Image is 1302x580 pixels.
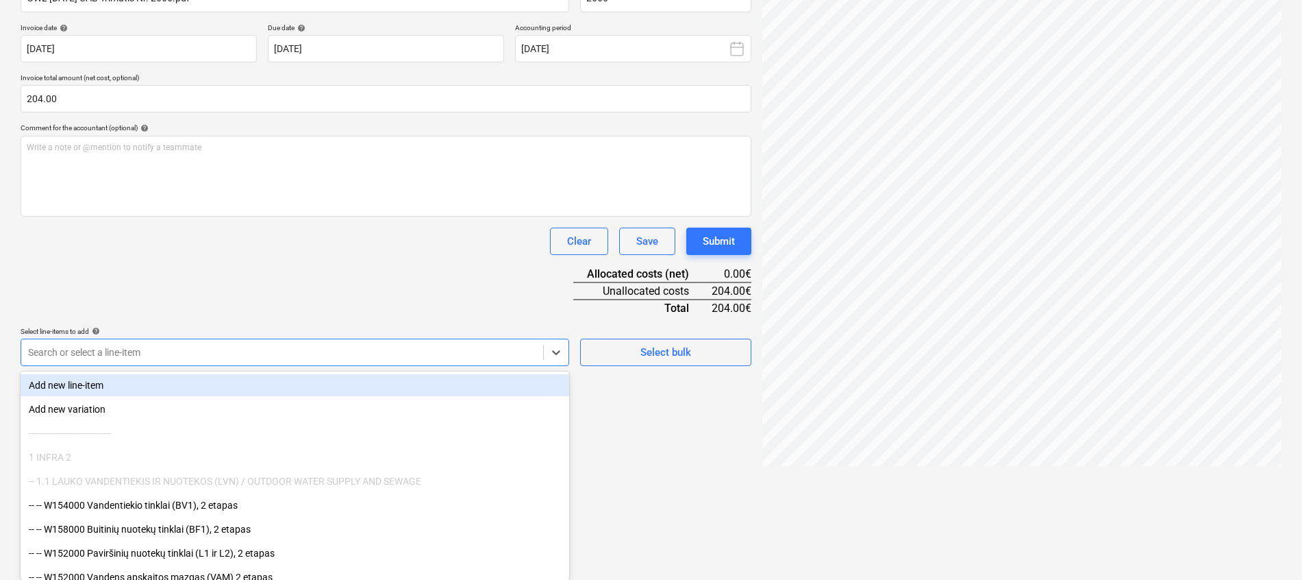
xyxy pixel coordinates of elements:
[21,374,569,396] div: Add new line-item
[515,23,751,35] p: Accounting period
[21,542,569,564] div: -- -- W152000 Paviršinių nuotekų tinklai (L1 ir L2), 2 etapas
[21,446,569,468] div: 1 INFRA 2
[21,85,751,112] input: Invoice total amount (net cost, optional)
[573,300,711,316] div: Total
[573,266,711,282] div: Allocated costs (net)
[686,228,751,255] button: Submit
[711,266,751,282] div: 0.00€
[268,23,504,32] div: Due date
[580,339,751,366] button: Select bulk
[619,228,675,255] button: Save
[550,228,608,255] button: Clear
[21,73,751,85] p: Invoice total amount (net cost, optional)
[21,518,569,540] div: -- -- W158000 Buitinių nuotekų tinklai (BF1), 2 etapas
[21,422,569,444] div: ------------------------------
[21,327,569,336] div: Select line-items to add
[573,282,711,300] div: Unallocated costs
[711,282,751,300] div: 204.00€
[636,232,658,250] div: Save
[21,494,569,516] div: -- -- W154000 Vandentiekio tinklai (BV1), 2 etapas
[268,35,504,62] input: Due date not specified
[57,24,68,32] span: help
[21,123,751,132] div: Comment for the accountant (optional)
[21,35,257,62] input: Invoice date not specified
[515,35,751,62] button: [DATE]
[21,23,257,32] div: Invoice date
[21,398,569,420] div: Add new variation
[1234,514,1302,580] iframe: Chat Widget
[21,470,569,492] div: -- 1.1 LAUKO VANDENTIEKIS IR NUOTEKOS (LVN) / OUTDOOR WATER SUPPLY AND SEWAGE
[703,232,735,250] div: Submit
[295,24,305,32] span: help
[89,327,100,335] span: help
[567,232,591,250] div: Clear
[640,343,691,361] div: Select bulk
[138,124,149,132] span: help
[711,300,751,316] div: 204.00€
